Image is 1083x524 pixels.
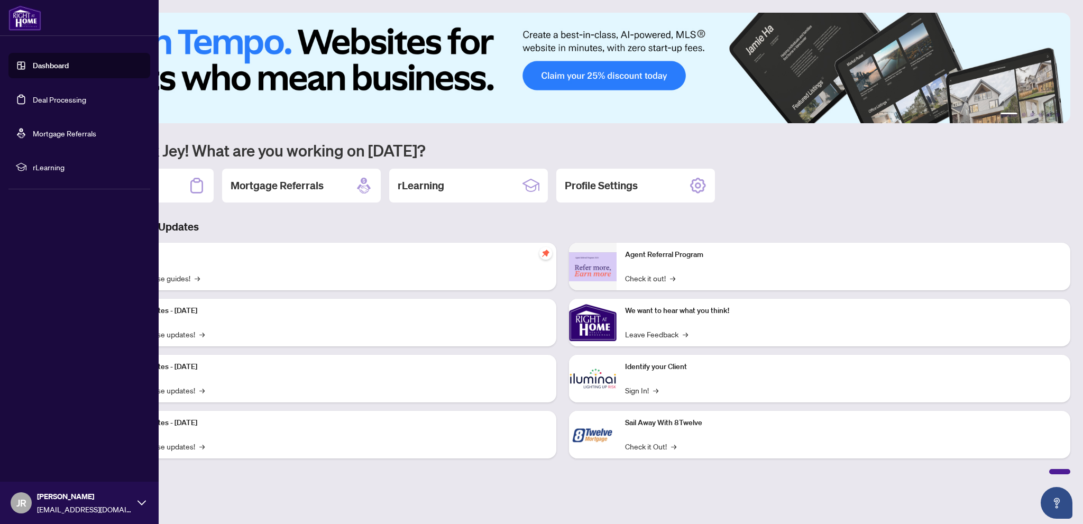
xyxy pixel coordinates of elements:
[1041,487,1072,519] button: Open asap
[625,305,1062,317] p: We want to hear what you think!
[33,61,69,70] a: Dashboard
[199,328,205,340] span: →
[625,384,658,396] a: Sign In!→
[16,495,26,510] span: JR
[111,361,548,373] p: Platform Updates - [DATE]
[111,249,548,261] p: Self-Help
[625,249,1062,261] p: Agent Referral Program
[1039,113,1043,117] button: 4
[231,178,324,193] h2: Mortgage Referrals
[55,140,1070,160] h1: Welcome back Jey! What are you working on [DATE]?
[1047,113,1051,117] button: 5
[111,417,548,429] p: Platform Updates - [DATE]
[569,252,617,281] img: Agent Referral Program
[55,13,1070,123] img: Slide 0
[1030,113,1034,117] button: 3
[539,247,552,260] span: pushpin
[37,503,132,515] span: [EMAIL_ADDRESS][DOMAIN_NAME]
[1001,113,1017,117] button: 1
[199,384,205,396] span: →
[37,491,132,502] span: [PERSON_NAME]
[569,355,617,402] img: Identify your Client
[671,440,676,452] span: →
[199,440,205,452] span: →
[195,272,200,284] span: →
[1022,113,1026,117] button: 2
[569,299,617,346] img: We want to hear what you think!
[33,128,96,138] a: Mortgage Referrals
[625,361,1062,373] p: Identify your Client
[111,305,548,317] p: Platform Updates - [DATE]
[625,272,675,284] a: Check it out!→
[1056,113,1060,117] button: 6
[565,178,638,193] h2: Profile Settings
[569,411,617,458] img: Sail Away With 8Twelve
[625,440,676,452] a: Check it Out!→
[55,219,1070,234] h3: Brokerage & Industry Updates
[8,5,41,31] img: logo
[670,272,675,284] span: →
[33,95,86,104] a: Deal Processing
[653,384,658,396] span: →
[398,178,444,193] h2: rLearning
[33,161,143,173] span: rLearning
[625,417,1062,429] p: Sail Away With 8Twelve
[625,328,688,340] a: Leave Feedback→
[683,328,688,340] span: →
